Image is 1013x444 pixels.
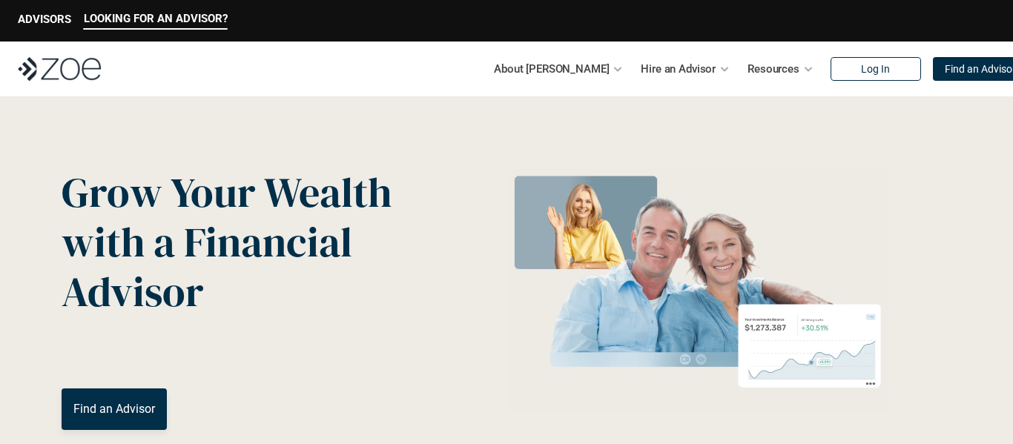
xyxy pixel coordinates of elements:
span: with a Financial Advisor [62,213,361,320]
img: Zoe Financial Hero Image [500,169,895,410]
p: You deserve an advisor you can trust. [PERSON_NAME], hire, and invest with vetted, fiduciary, fin... [62,335,444,371]
a: Find an Advisor [62,388,167,430]
em: The information in the visuals above is for illustrative purposes only and does not represent an ... [492,419,903,427]
p: LOOKING FOR AN ADVISOR? [84,12,228,25]
p: Resources [748,58,799,80]
span: Grow Your Wealth [62,164,392,221]
a: Log In [831,57,921,81]
p: Log In [861,63,890,76]
p: Find an Advisor [73,402,155,416]
p: Hire an Advisor [641,58,716,80]
p: ADVISORS [18,13,71,26]
p: About [PERSON_NAME] [494,58,609,80]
